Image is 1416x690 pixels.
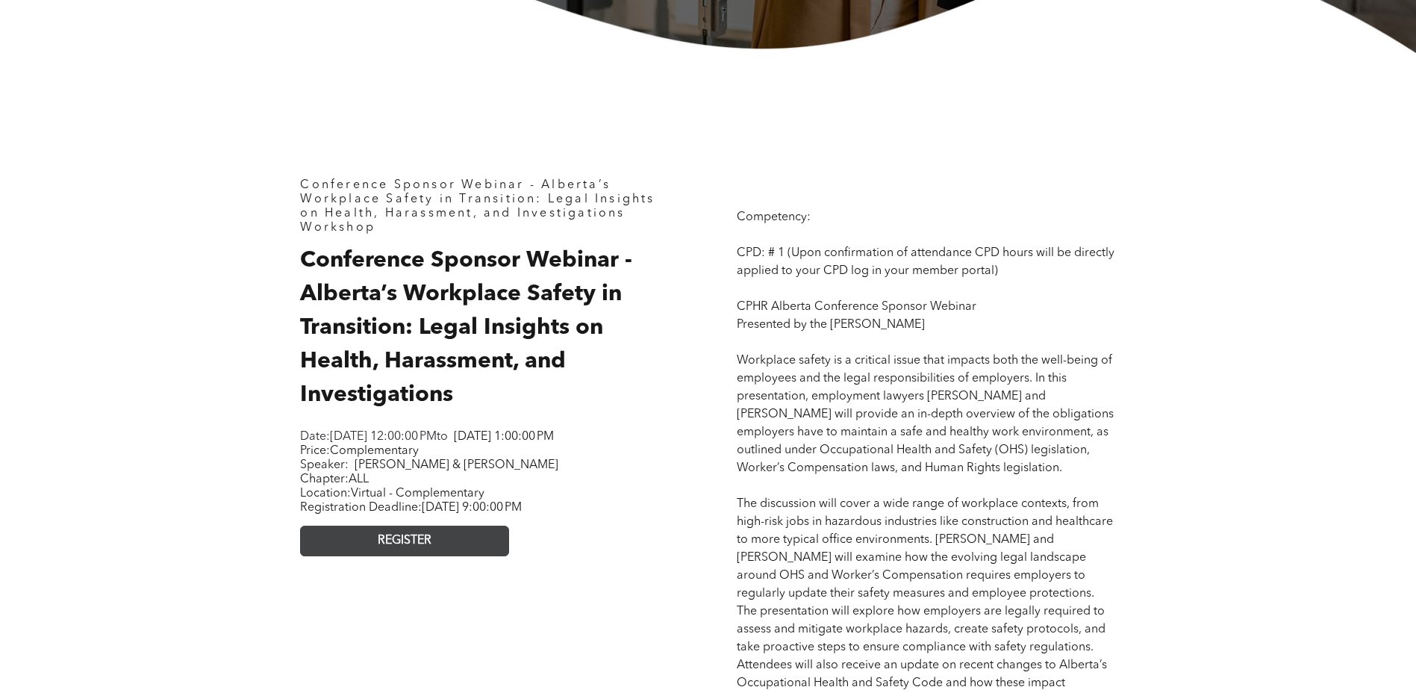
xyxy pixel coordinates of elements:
[300,488,522,514] span: Location: Registration Deadline:
[330,431,437,443] span: [DATE] 12:00:00 PM
[355,459,558,471] span: [PERSON_NAME] & [PERSON_NAME]
[454,431,554,443] span: [DATE] 1:00:00 PM
[330,445,419,457] span: Complementary
[300,459,349,471] span: Speaker:
[300,445,419,457] span: Price:
[300,431,448,443] span: Date: to
[300,473,369,485] span: Chapter:
[300,179,655,220] span: Conference Sponsor Webinar - Alberta’s Workplace Safety in Transition: Legal Insights on Health, ...
[349,473,369,485] span: ALL
[422,502,522,514] span: [DATE] 9:00:00 PM
[300,222,375,234] span: Workshop
[378,534,431,548] span: REGISTER
[351,488,484,500] span: Virtual - Complementary
[300,526,509,556] a: REGISTER
[300,249,632,406] span: Conference Sponsor Webinar - Alberta’s Workplace Safety in Transition: Legal Insights on Health, ...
